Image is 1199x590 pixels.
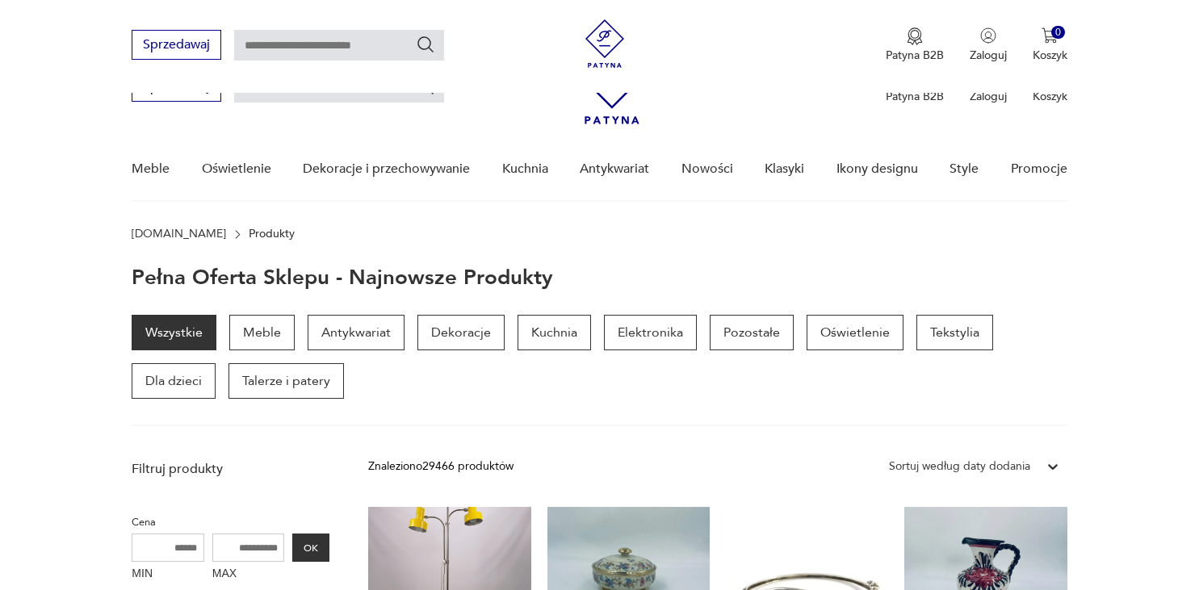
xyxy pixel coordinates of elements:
[886,27,944,63] button: Patyna B2B
[416,35,435,54] button: Szukaj
[836,138,918,200] a: Ikony designu
[710,315,794,350] a: Pozostałe
[228,363,344,399] a: Talerze i patery
[604,315,697,350] a: Elektronika
[132,138,170,200] a: Meble
[502,138,548,200] a: Kuchnia
[132,363,216,399] a: Dla dzieci
[980,27,996,44] img: Ikonka użytkownika
[1011,138,1067,200] a: Promocje
[681,138,733,200] a: Nowości
[1042,27,1058,44] img: Ikona koszyka
[132,30,221,60] button: Sprzedawaj
[907,27,923,45] img: Ikona medalu
[292,534,329,562] button: OK
[132,266,553,289] h1: Pełna oferta sklepu - najnowsze produkty
[1033,48,1067,63] p: Koszyk
[132,513,329,531] p: Cena
[970,48,1007,63] p: Zaloguj
[765,138,804,200] a: Klasyki
[970,27,1007,63] button: Zaloguj
[580,138,649,200] a: Antykwariat
[1033,89,1067,104] p: Koszyk
[132,82,221,94] a: Sprzedawaj
[970,89,1007,104] p: Zaloguj
[303,138,470,200] a: Dekoracje i przechowywanie
[417,315,505,350] a: Dekoracje
[132,40,221,52] a: Sprzedawaj
[202,138,271,200] a: Oświetlenie
[518,315,591,350] a: Kuchnia
[132,228,226,241] a: [DOMAIN_NAME]
[1033,27,1067,63] button: 0Koszyk
[249,228,295,241] p: Produkty
[212,562,285,588] label: MAX
[229,315,295,350] a: Meble
[308,315,405,350] a: Antykwariat
[132,562,204,588] label: MIN
[132,315,216,350] a: Wszystkie
[886,27,944,63] a: Ikona medaluPatyna B2B
[889,458,1030,475] div: Sortuj według daty dodania
[886,89,944,104] p: Patyna B2B
[368,458,514,475] div: Znaleziono 29466 produktów
[807,315,903,350] a: Oświetlenie
[132,460,329,478] p: Filtruj produkty
[1051,26,1065,40] div: 0
[950,138,979,200] a: Style
[916,315,993,350] a: Tekstylia
[886,48,944,63] p: Patyna B2B
[581,19,629,68] img: Patyna - sklep z meblami i dekoracjami vintage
